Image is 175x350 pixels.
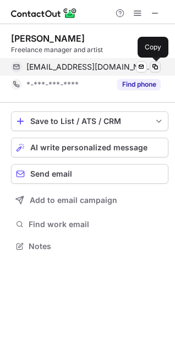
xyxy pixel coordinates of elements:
div: [PERSON_NAME] [11,33,85,44]
span: AI write personalized message [30,143,147,152]
button: Find work email [11,217,168,232]
button: AI write personalized message [11,138,168,157]
span: Find work email [29,219,164,229]
button: Notes [11,239,168,254]
div: Save to List / ATS / CRM [30,117,149,126]
img: ContactOut v5.3.10 [11,7,77,20]
button: Send email [11,164,168,184]
span: Send email [30,170,72,178]
div: Freelance manager and artist [11,45,168,55]
span: [EMAIL_ADDRESS][DOMAIN_NAME] [26,62,152,72]
button: Add to email campaign [11,190,168,210]
span: Notes [29,241,164,251]
button: save-profile-one-click [11,111,168,131]
button: Reveal Button [117,79,161,90]
span: Add to email campaign [30,196,117,205]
